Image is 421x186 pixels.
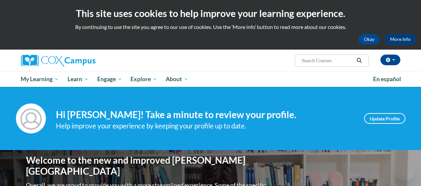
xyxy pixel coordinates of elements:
a: More Info [385,34,416,45]
span: Engage [97,75,122,83]
a: En español [369,72,405,86]
button: Search [354,57,364,65]
a: Cox Campus [21,55,141,67]
input: Search Courses [301,57,354,65]
div: Help improve your experience by keeping your profile up to date. [56,120,354,131]
span: Explore [130,75,157,83]
img: Cox Campus [21,55,96,67]
h4: Hi [PERSON_NAME]! Take a minute to review your profile. [56,109,354,120]
a: About [161,72,193,87]
span: Learn [68,75,89,83]
button: Okay [358,34,380,45]
p: By continuing to use the site you agree to our use of cookies. Use the ‘More info’ button to read... [5,23,416,31]
h2: This site uses cookies to help improve your learning experience. [5,7,416,20]
a: My Learning [17,72,64,87]
button: Account Settings [380,55,400,65]
span: My Learning [21,75,59,83]
iframe: Button to launch messaging window [394,159,416,181]
a: Engage [93,72,126,87]
span: About [166,75,188,83]
a: Learn [63,72,93,87]
div: Main menu [16,72,405,87]
h1: Welcome to the new and improved [PERSON_NAME][GEOGRAPHIC_DATA] [26,155,267,177]
img: Profile Image [16,103,46,133]
a: Update Profile [364,113,405,124]
span: En español [373,76,401,83]
a: Explore [126,72,161,87]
